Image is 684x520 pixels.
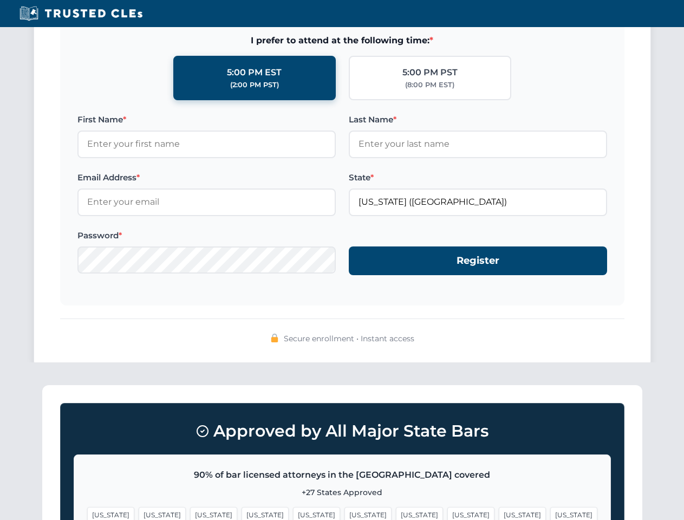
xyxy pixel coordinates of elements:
[77,188,336,216] input: Enter your email
[349,113,607,126] label: Last Name
[349,188,607,216] input: Florida (FL)
[230,80,279,90] div: (2:00 PM PST)
[77,131,336,158] input: Enter your first name
[270,334,279,342] img: 🔒
[87,486,597,498] p: +27 States Approved
[349,246,607,275] button: Register
[77,229,336,242] label: Password
[284,333,414,344] span: Secure enrollment • Instant access
[77,113,336,126] label: First Name
[227,66,282,80] div: 5:00 PM EST
[349,171,607,184] label: State
[74,417,611,446] h3: Approved by All Major State Bars
[402,66,458,80] div: 5:00 PM PST
[77,34,607,48] span: I prefer to attend at the following time:
[405,80,454,90] div: (8:00 PM EST)
[16,5,146,22] img: Trusted CLEs
[77,171,336,184] label: Email Address
[87,468,597,482] p: 90% of bar licensed attorneys in the [GEOGRAPHIC_DATA] covered
[349,131,607,158] input: Enter your last name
